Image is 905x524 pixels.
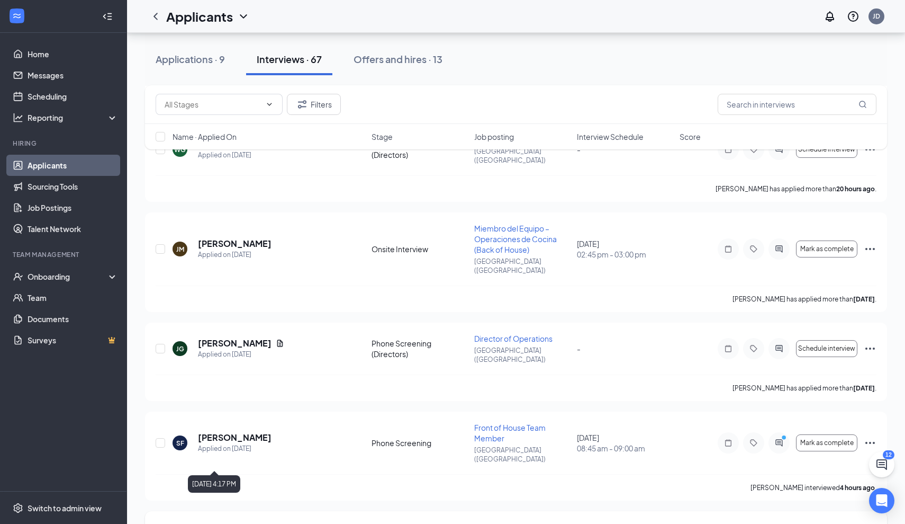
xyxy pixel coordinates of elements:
p: [PERSON_NAME] has applied more than . [732,384,876,393]
a: Talent Network [28,218,118,239]
a: Team [28,287,118,308]
svg: ChatActive [875,458,888,471]
p: [GEOGRAPHIC_DATA] ([GEOGRAPHIC_DATA]) [474,446,571,464]
div: Switch to admin view [28,503,102,513]
div: Phone Screening (Directors) [372,338,468,359]
svg: WorkstreamLogo [12,11,22,21]
input: All Stages [165,99,261,110]
svg: ChevronDown [265,100,274,109]
div: Applied on [DATE] [198,250,271,260]
div: Offers and hires · 13 [354,52,442,66]
span: Mark as complete [800,439,854,447]
span: Miembro del Equipo – Operaciones de Cocina (Back of House) [474,224,557,254]
span: Director of Operations [474,334,553,343]
a: Messages [28,65,118,86]
p: [PERSON_NAME] interviewed . [750,483,876,492]
b: [DATE] [853,384,875,392]
span: Name · Applied On [173,131,237,142]
b: 20 hours ago [836,185,875,193]
svg: Ellipses [864,342,876,355]
button: Schedule interview [796,340,857,357]
svg: PrimaryDot [779,434,792,443]
svg: Notifications [823,10,836,23]
input: Search in interviews [718,94,876,115]
a: Sourcing Tools [28,176,118,197]
svg: Ellipses [864,437,876,449]
div: Applications · 9 [156,52,225,66]
span: Score [680,131,701,142]
span: Front of House Team Member [474,423,546,443]
p: [PERSON_NAME] has applied more than . [716,184,876,193]
svg: Tag [747,344,760,353]
div: Onboarding [28,271,109,282]
a: Home [28,43,118,65]
svg: Tag [747,439,760,447]
svg: UserCheck [13,271,23,282]
svg: Tag [747,245,760,253]
svg: ActiveChat [773,344,785,353]
a: Documents [28,308,118,330]
svg: ActiveChat [773,245,785,253]
h1: Applicants [166,7,233,25]
p: [GEOGRAPHIC_DATA] ([GEOGRAPHIC_DATA]) [474,257,571,275]
svg: Settings [13,503,23,513]
div: Hiring [13,139,116,148]
div: [DATE] [577,238,673,260]
svg: Document [276,339,284,348]
div: Applied on [DATE] [198,349,284,360]
a: SurveysCrown [28,330,118,351]
button: Mark as complete [796,241,857,257]
span: Schedule interview [798,345,855,352]
div: Applied on [DATE] [198,443,271,454]
svg: Analysis [13,112,23,123]
div: SF [176,439,184,448]
p: [PERSON_NAME] has applied more than . [732,295,876,304]
svg: Ellipses [864,243,876,255]
span: Job posting [474,131,514,142]
div: Team Management [13,250,116,259]
h5: [PERSON_NAME] [198,238,271,250]
div: Onsite Interview [372,244,468,254]
h5: [PERSON_NAME] [198,432,271,443]
div: [DATE] [577,432,673,454]
div: Interviews · 67 [257,52,322,66]
span: 08:45 am - 09:00 am [577,443,673,454]
svg: ChevronLeft [149,10,162,23]
b: [DATE] [853,295,875,303]
svg: ChevronDown [237,10,250,23]
span: Interview Schedule [577,131,644,142]
b: 4 hours ago [840,484,875,492]
div: 12 [883,450,894,459]
div: Open Intercom Messenger [869,488,894,513]
svg: Filter [296,98,309,111]
span: 02:45 pm - 03:00 pm [577,249,673,260]
span: Mark as complete [800,245,854,253]
svg: Note [722,439,735,447]
svg: Note [722,344,735,353]
button: Filter Filters [287,94,341,115]
svg: QuestionInfo [847,10,859,23]
h5: [PERSON_NAME] [198,338,271,349]
p: [GEOGRAPHIC_DATA] ([GEOGRAPHIC_DATA]) [474,346,571,364]
svg: Note [722,245,735,253]
span: Stage [372,131,393,142]
a: Job Postings [28,197,118,218]
button: ChatActive [869,452,894,477]
svg: Collapse [102,11,113,22]
div: JG [176,344,184,353]
div: JD [873,12,880,21]
div: Phone Screening [372,438,468,448]
svg: ActiveChat [773,439,785,447]
span: - [577,344,581,353]
svg: MagnifyingGlass [858,100,867,109]
a: Scheduling [28,86,118,107]
a: Applicants [28,155,118,176]
button: Mark as complete [796,434,857,451]
div: Reporting [28,112,119,123]
div: [DATE] 4:17 PM [188,475,240,493]
div: JM [176,245,184,254]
